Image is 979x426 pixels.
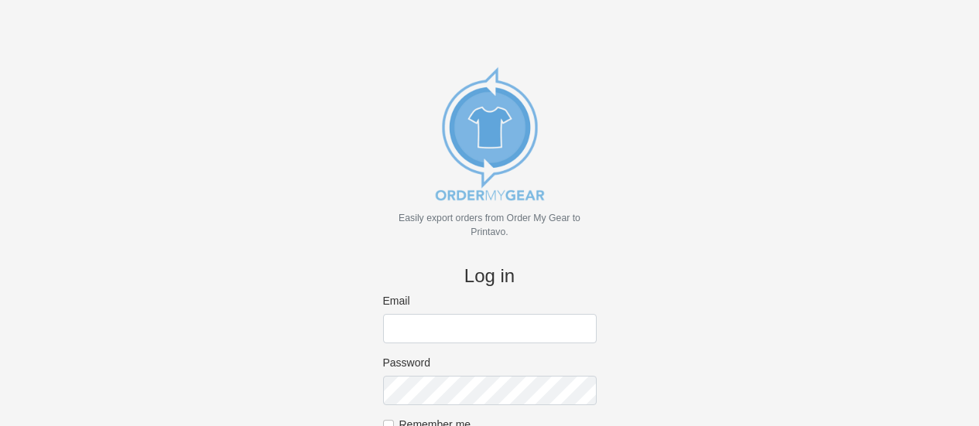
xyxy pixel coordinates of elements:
[383,294,597,308] label: Email
[383,265,597,288] h4: Log in
[383,356,597,370] label: Password
[412,56,567,211] img: new_omg_export_logo-652582c309f788888370c3373ec495a74b7b3fc93c8838f76510ecd25890bcc4.png
[383,211,597,239] p: Easily export orders from Order My Gear to Printavo.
